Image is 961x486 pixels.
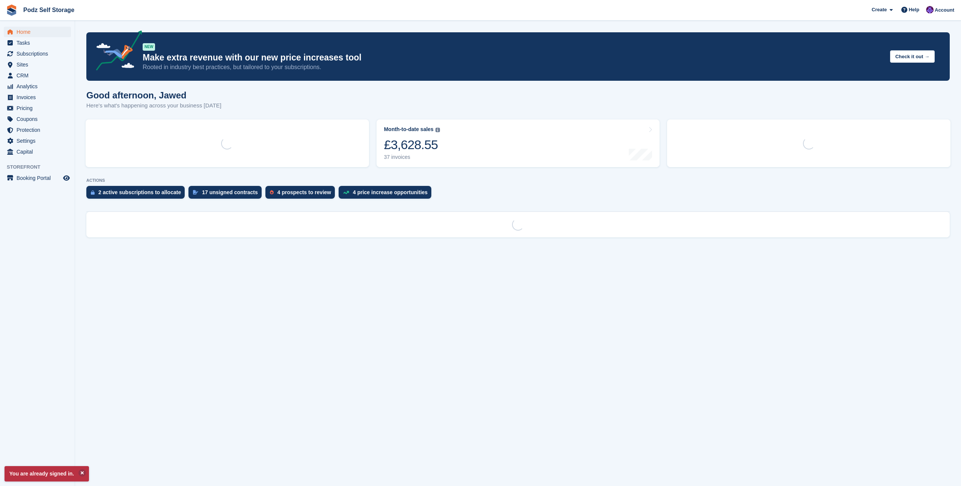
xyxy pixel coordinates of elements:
img: icon-info-grey-7440780725fd019a000dd9b08b2336e03edf1995a4989e88bcd33f0948082b44.svg [435,128,440,132]
div: NEW [143,43,155,51]
p: You are already signed in. [5,466,89,481]
img: prospect-51fa495bee0391a8d652442698ab0144808aea92771e9ea1ae160a38d050c398.svg [270,190,274,195]
span: Invoices [17,92,62,103]
span: Subscriptions [17,48,62,59]
a: menu [4,38,71,48]
div: 4 prospects to review [277,189,331,195]
span: Analytics [17,81,62,92]
button: Check it out → [890,50,935,63]
span: Tasks [17,38,62,48]
div: 17 unsigned contracts [202,189,258,195]
a: 4 prospects to review [265,186,339,202]
img: price-adjustments-announcement-icon-8257ccfd72463d97f412b2fc003d46551f7dbcb40ab6d574587a9cd5c0d94... [90,30,142,73]
a: 17 unsigned contracts [188,186,265,202]
span: Coupons [17,114,62,124]
span: Home [17,27,62,37]
img: Jawed Chowdhary [926,6,934,14]
p: Rooted in industry best practices, but tailored to your subscriptions. [143,63,884,71]
span: Capital [17,146,62,157]
div: 4 price increase opportunities [353,189,428,195]
a: Podz Self Storage [20,4,77,16]
span: Booking Portal [17,173,62,183]
a: menu [4,114,71,124]
a: 4 price increase opportunities [339,186,435,202]
h1: Good afternoon, Jawed [86,90,221,100]
a: menu [4,92,71,103]
a: Month-to-date sales £3,628.55 37 invoices [377,119,660,167]
p: Make extra revenue with our new price increases tool [143,52,884,63]
img: price_increase_opportunities-93ffe204e8149a01c8c9dc8f82e8f89637d9d84a8eef4429ea346261dce0b2c0.svg [343,191,349,194]
p: Here's what's happening across your business [DATE] [86,101,221,110]
a: menu [4,70,71,81]
div: Month-to-date sales [384,126,434,133]
a: menu [4,125,71,135]
img: active_subscription_to_allocate_icon-d502201f5373d7db506a760aba3b589e785aa758c864c3986d89f69b8ff3... [91,190,95,195]
a: menu [4,146,71,157]
a: menu [4,27,71,37]
a: menu [4,48,71,59]
span: Pricing [17,103,62,113]
span: Sites [17,59,62,70]
div: 37 invoices [384,154,440,160]
div: 2 active subscriptions to allocate [98,189,181,195]
a: menu [4,59,71,70]
a: menu [4,136,71,146]
a: 2 active subscriptions to allocate [86,186,188,202]
a: menu [4,103,71,113]
div: £3,628.55 [384,137,440,152]
a: menu [4,81,71,92]
img: contract_signature_icon-13c848040528278c33f63329250d36e43548de30e8caae1d1a13099fd9432cc5.svg [193,190,198,195]
span: Protection [17,125,62,135]
span: Create [872,6,887,14]
p: ACTIONS [86,178,950,183]
img: stora-icon-8386f47178a22dfd0bd8f6a31ec36ba5ce8667c1dd55bd0f319d3a0aa187defe.svg [6,5,17,16]
a: Preview store [62,174,71,183]
span: CRM [17,70,62,81]
a: menu [4,173,71,183]
span: Help [909,6,919,14]
span: Account [935,6,954,14]
span: Settings [17,136,62,146]
span: Storefront [7,163,75,171]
